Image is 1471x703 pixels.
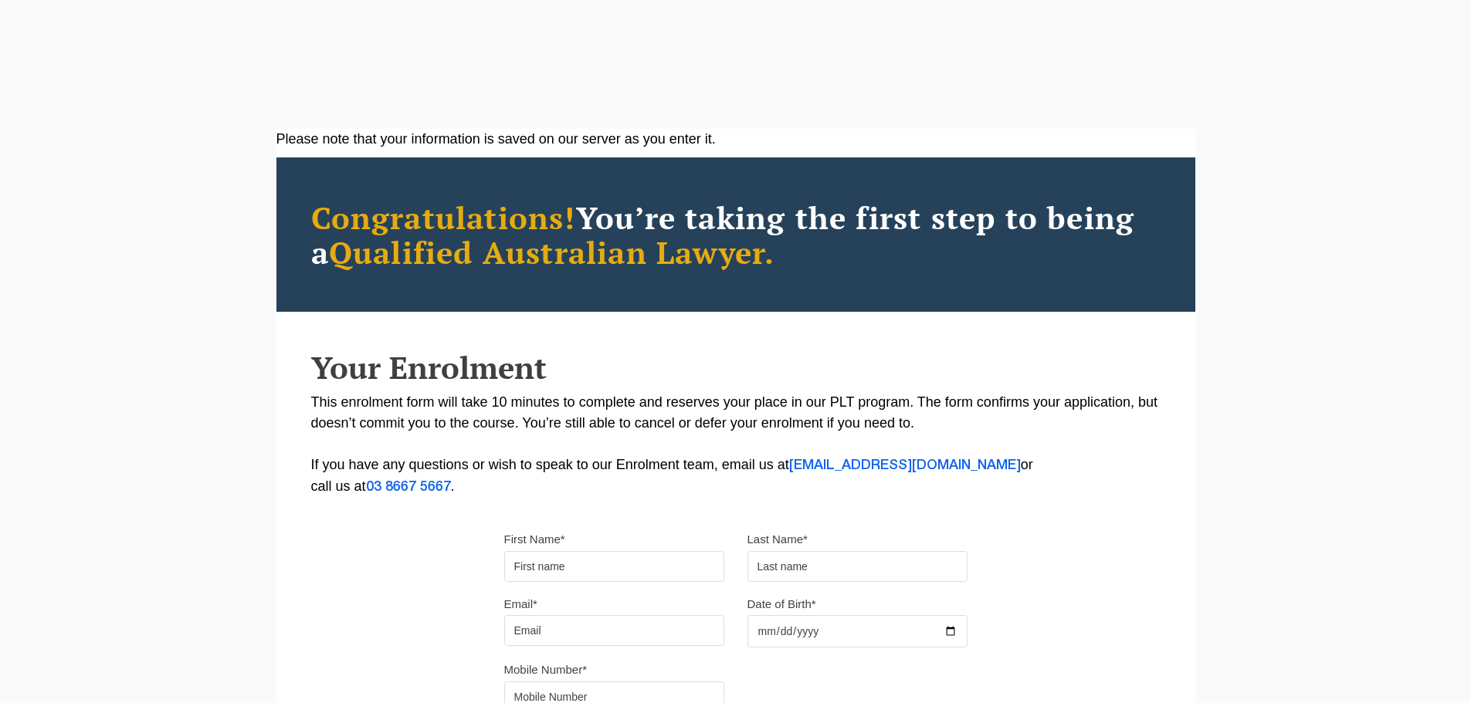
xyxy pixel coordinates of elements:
span: Congratulations! [311,197,576,238]
h2: You’re taking the first step to being a [311,200,1161,269]
input: Last name [747,551,968,582]
div: Please note that your information is saved on our server as you enter it. [276,129,1195,150]
input: Email [504,615,724,646]
input: First name [504,551,724,582]
h2: Your Enrolment [311,350,1161,384]
a: 03 8667 5667 [366,481,451,493]
label: Date of Birth* [747,597,816,612]
label: First Name* [504,532,565,547]
p: This enrolment form will take 10 minutes to complete and reserves your place in our PLT program. ... [311,392,1161,498]
span: Qualified Australian Lawyer. [329,232,775,272]
label: Email* [504,597,537,612]
label: Last Name* [747,532,808,547]
a: [EMAIL_ADDRESS][DOMAIN_NAME] [789,459,1021,471]
label: Mobile Number* [504,662,588,678]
